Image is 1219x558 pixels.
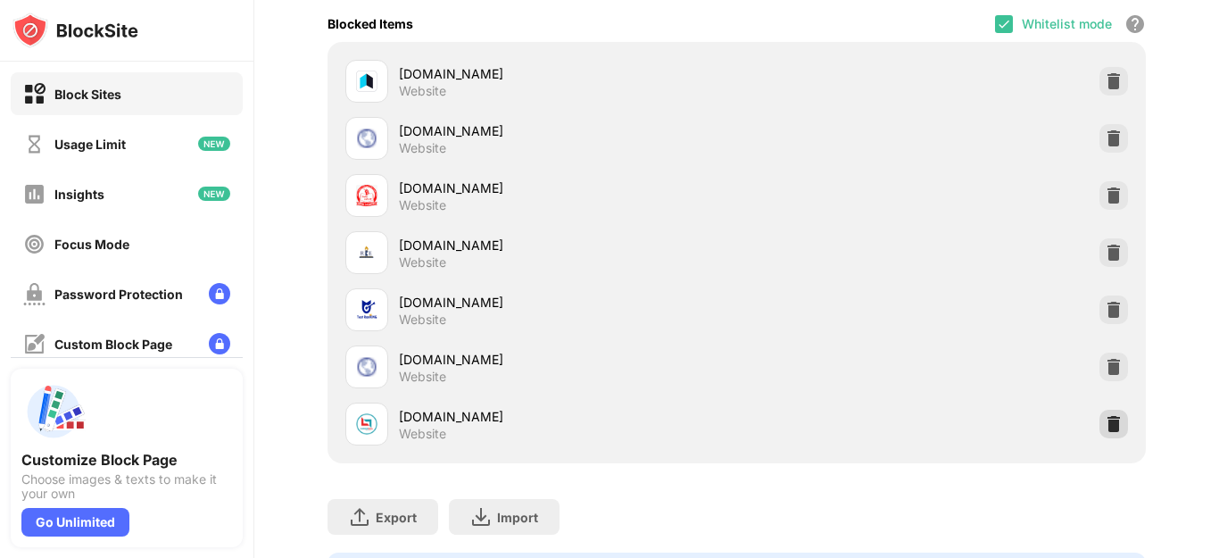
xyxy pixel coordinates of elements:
[23,333,46,355] img: customize-block-page-off.svg
[21,508,129,537] div: Go Unlimited
[23,183,46,205] img: insights-off.svg
[23,83,46,105] img: block-on.svg
[399,179,737,197] div: [DOMAIN_NAME]
[399,83,446,99] div: Website
[376,510,417,525] div: Export
[399,426,446,442] div: Website
[356,242,377,263] img: favicons
[209,283,230,304] img: lock-menu.svg
[399,407,737,426] div: [DOMAIN_NAME]
[356,413,377,435] img: favicons
[54,287,183,302] div: Password Protection
[54,237,129,252] div: Focus Mode
[399,236,737,254] div: [DOMAIN_NAME]
[209,333,230,354] img: lock-menu.svg
[356,356,377,378] img: favicons
[23,133,46,155] img: time-usage-off.svg
[356,71,377,92] img: favicons
[997,17,1011,31] img: check.svg
[1022,16,1112,31] div: Whitelist mode
[12,12,138,48] img: logo-blocksite.svg
[54,187,104,202] div: Insights
[54,337,172,352] div: Custom Block Page
[399,121,737,140] div: [DOMAIN_NAME]
[23,233,46,255] img: focus-off.svg
[21,472,232,501] div: Choose images & texts to make it your own
[198,187,230,201] img: new-icon.svg
[54,87,121,102] div: Block Sites
[399,350,737,369] div: [DOMAIN_NAME]
[497,510,538,525] div: Import
[399,312,446,328] div: Website
[399,369,446,385] div: Website
[399,197,446,213] div: Website
[21,451,232,469] div: Customize Block Page
[21,379,86,444] img: push-custom-page.svg
[356,128,377,149] img: favicons
[23,283,46,305] img: password-protection-off.svg
[399,254,446,271] div: Website
[356,299,377,321] img: favicons
[399,64,737,83] div: [DOMAIN_NAME]
[328,16,413,31] div: Blocked Items
[356,185,377,206] img: favicons
[54,137,126,152] div: Usage Limit
[399,293,737,312] div: [DOMAIN_NAME]
[399,140,446,156] div: Website
[198,137,230,151] img: new-icon.svg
